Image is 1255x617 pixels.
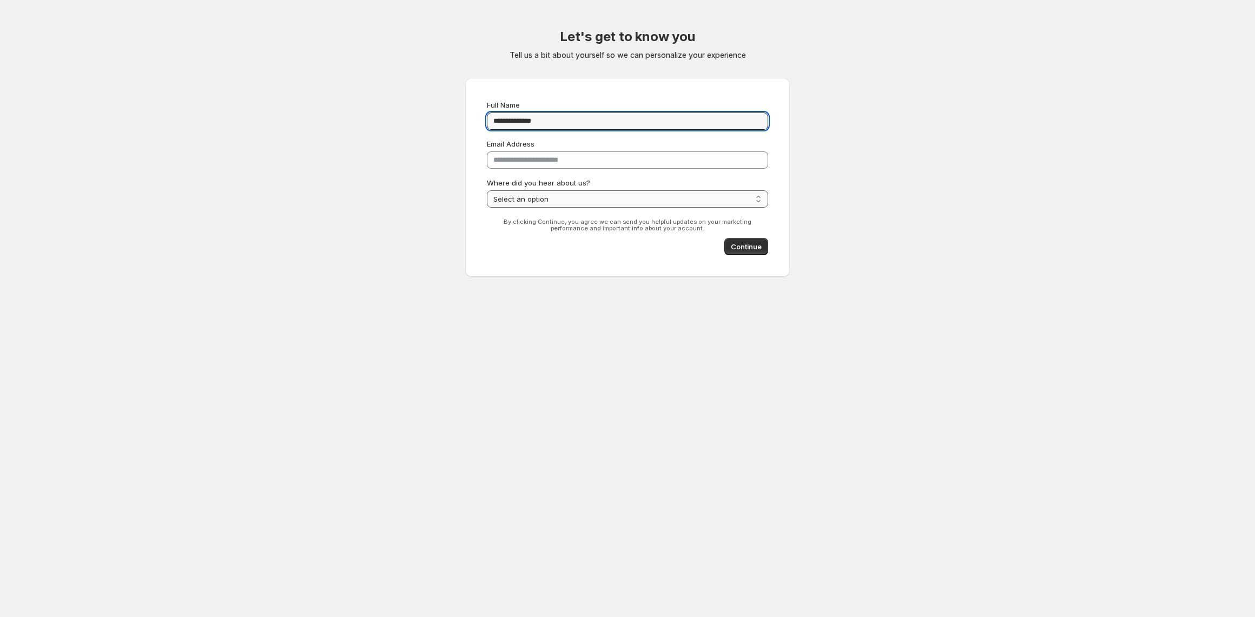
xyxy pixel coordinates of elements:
p: Tell us a bit about yourself so we can personalize your experience [510,50,746,61]
span: Continue [731,241,762,252]
p: By clicking Continue, you agree we can send you helpful updates on your marketing performance and... [487,218,768,231]
button: Continue [724,238,768,255]
span: Full Name [487,101,520,109]
span: Where did you hear about us? [487,178,590,187]
span: Email Address [487,140,534,148]
h2: Let's get to know you [560,28,695,45]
